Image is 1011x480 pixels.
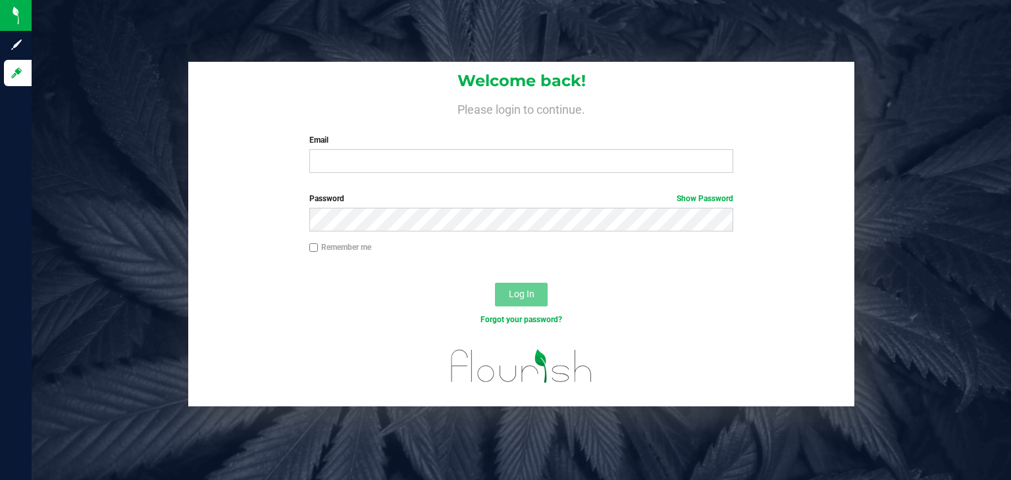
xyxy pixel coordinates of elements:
img: flourish_logo.svg [438,339,605,393]
label: Email [309,134,734,146]
h1: Welcome back! [188,72,854,89]
button: Log In [495,283,548,306]
label: Remember me [309,241,371,253]
span: Password [309,194,344,203]
a: Show Password [677,194,733,203]
inline-svg: Log in [10,66,23,80]
h4: Please login to continue. [188,100,854,116]
inline-svg: Sign up [10,38,23,51]
a: Forgot your password? [480,315,562,324]
span: Log In [509,289,534,299]
input: Remember me [309,243,319,252]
